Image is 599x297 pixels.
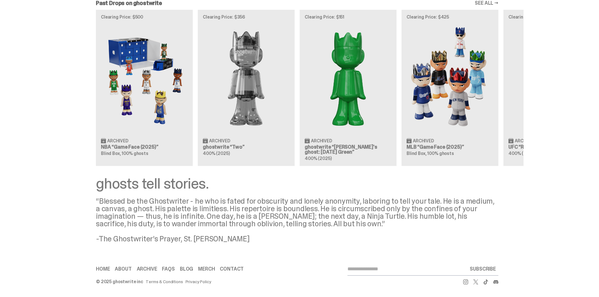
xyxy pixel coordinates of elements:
[407,24,493,133] img: Game Face (2025)
[203,15,290,19] p: Clearing Price: $356
[96,10,193,166] a: Clearing Price: $500 Game Face (2025) Archived
[407,151,427,156] span: Blind Box,
[305,145,391,155] h3: ghostwrite “[PERSON_NAME]'s ghost: [DATE] Green”
[467,263,498,275] button: SUBSCRIBE
[515,139,536,143] span: Archived
[311,139,332,143] span: Archived
[180,267,193,272] a: Blog
[162,267,175,272] a: FAQs
[305,24,391,133] img: Schrödinger's ghost: Sunday Green
[137,267,157,272] a: Archive
[203,24,290,133] img: Two
[186,279,211,284] a: Privacy Policy
[96,279,143,284] div: © 2025 ghostwrite inc
[203,151,230,156] span: 400% (2025)
[402,10,498,166] a: Clearing Price: $425 Game Face (2025) Archived
[101,15,188,19] p: Clearing Price: $500
[305,15,391,19] p: Clearing Price: $151
[508,15,595,19] p: Clearing Price: $150
[300,10,397,166] a: Clearing Price: $151 Schrödinger's ghost: Sunday Green Archived
[203,145,290,150] h3: ghostwrite “Two”
[122,151,148,156] span: 100% ghosts
[508,145,595,150] h3: UFC “Ruby”
[96,197,498,243] div: “Blessed be the Ghostwriter - he who is fated for obscurity and lonely anonymity, laboring to tel...
[413,139,434,143] span: Archived
[508,24,595,133] img: Ruby
[198,10,295,166] a: Clearing Price: $356 Two Archived
[101,145,188,150] h3: NBA “Game Face (2025)”
[146,279,183,284] a: Terms & Conditions
[407,15,493,19] p: Clearing Price: $425
[96,0,162,6] h2: Past Drops on ghostwrite
[115,267,131,272] a: About
[96,176,498,191] div: ghosts tell stories.
[198,267,215,272] a: Merch
[101,24,188,133] img: Game Face (2025)
[107,139,128,143] span: Archived
[407,145,493,150] h3: MLB “Game Face (2025)”
[220,267,244,272] a: Contact
[508,151,535,156] span: 400% (2025)
[305,156,331,161] span: 400% (2025)
[101,151,121,156] span: Blind Box,
[427,151,454,156] span: 100% ghosts
[209,139,230,143] span: Archived
[475,1,498,6] a: SEE ALL →
[96,267,110,272] a: Home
